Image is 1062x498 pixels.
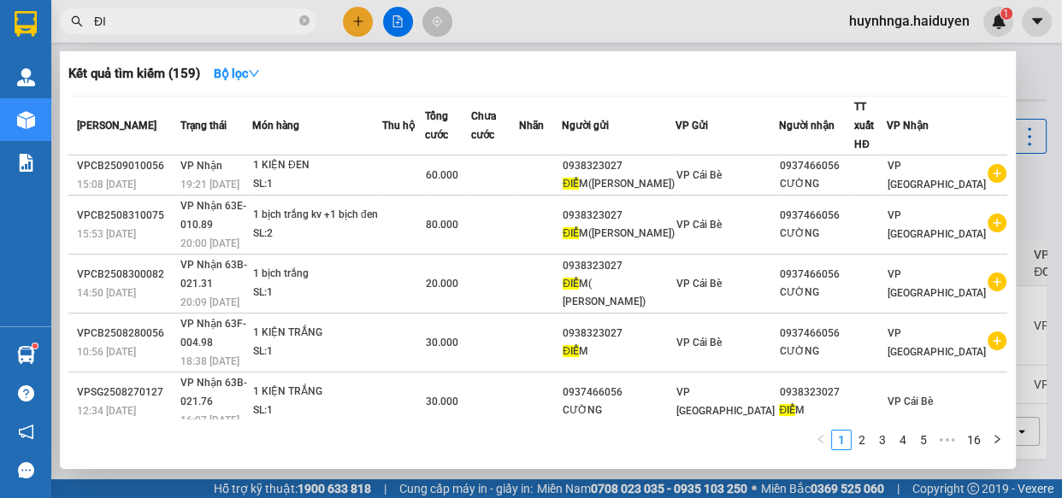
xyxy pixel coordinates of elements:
[913,430,934,450] li: 5
[253,383,381,401] div: 1 KIỆN TRẮNG
[77,266,175,284] div: VPCB2508300082
[852,430,872,450] li: 2
[17,346,35,364] img: warehouse-icon
[992,434,1002,444] span: right
[426,278,458,290] span: 20.000
[15,11,37,37] img: logo-vxr
[563,257,675,275] div: 0938323027
[77,325,175,343] div: VPCB2508280056
[962,431,986,449] a: 16
[873,431,892,449] a: 3
[563,343,675,360] div: M
[77,405,136,417] span: 12:34 [DATE]
[676,169,722,181] span: VP Cái Bè
[180,200,246,231] span: VP Nhận 63E-010.89
[17,154,35,172] img: solution-icon
[200,60,274,87] button: Bộ lọcdown
[888,395,933,407] span: VP Cái Bè
[779,401,853,419] div: M
[426,169,458,181] span: 60.000
[32,343,38,349] sup: 1
[779,175,853,193] div: CƯỜNG
[77,228,136,240] span: 15:53 [DATE]
[831,430,852,450] li: 1
[77,384,175,401] div: VPSG2508270127
[299,14,310,30] span: close-circle
[180,377,247,407] span: VP Nhận 63B-021.76
[252,120,299,132] span: Món hàng
[934,430,961,450] span: •••
[779,284,853,302] div: CƯỜNG
[779,325,853,343] div: 0937466056
[426,337,458,349] span: 30.000
[18,385,34,401] span: question-circle
[18,462,34,478] span: message
[779,384,853,401] div: 0938323027
[77,207,175,225] div: VPCB2508310075
[253,156,381,175] div: 1 KIỆN ĐEN
[779,266,853,284] div: 0937466056
[299,15,310,26] span: close-circle
[563,345,579,357] span: ĐIỂ
[779,404,795,416] span: ĐIỂ
[563,178,579,190] span: ĐIỂ
[214,67,260,80] strong: Bộ lọc
[563,278,579,290] span: ĐIỂ
[778,120,834,132] span: Người nhận
[914,431,933,449] a: 5
[987,430,1007,450] button: right
[779,343,853,360] div: CƯỜNG
[253,265,381,284] div: 1 bịch trắng
[811,430,831,450] li: Previous Page
[180,296,239,308] span: 20:09 [DATE]
[426,219,458,231] span: 80.000
[253,225,381,243] div: SL: 2
[988,214,1006,232] span: plus-circle
[18,424,34,440] span: notification
[563,225,675,243] div: M([PERSON_NAME])
[888,209,986,240] span: VP [GEOGRAPHIC_DATA]
[888,327,986,358] span: VP [GEOGRAPHIC_DATA]
[563,384,675,401] div: 0937466056
[853,431,871,449] a: 2
[563,401,675,419] div: CƯỜNG
[676,219,722,231] span: VP Cái Bè
[816,434,826,444] span: left
[779,225,853,243] div: CƯỜNG
[253,401,381,420] div: SL: 1
[180,318,246,349] span: VP Nhận 63F-004.98
[563,157,675,175] div: 0938323027
[77,346,136,358] span: 10:56 [DATE]
[676,386,775,417] span: VP [GEOGRAPHIC_DATA]
[563,325,675,343] div: 0938323027
[779,157,853,175] div: 0937466056
[471,110,496,141] span: Chưa cước
[180,355,239,367] span: 18:38 [DATE]
[562,120,609,132] span: Người gửi
[832,431,851,449] a: 1
[563,207,675,225] div: 0938323027
[180,237,239,249] span: 20:00 [DATE]
[180,259,247,290] span: VP Nhận 63B-021.31
[676,278,722,290] span: VP Cái Bè
[563,227,579,239] span: ĐIỂ
[893,430,913,450] li: 4
[519,120,544,132] span: Nhãn
[68,65,200,83] h3: Kết quả tìm kiếm ( 159 )
[887,120,929,132] span: VP Nhận
[253,343,381,361] div: SL: 1
[77,157,175,175] div: VPCB2509010056
[253,175,381,194] div: SL: 1
[253,206,381,225] div: 1 bịch trắng kv +1 bịch đen
[934,430,961,450] li: Next 5 Pages
[180,179,239,190] span: 19:21 [DATE]
[988,272,1006,291] span: plus-circle
[17,111,35,129] img: warehouse-icon
[180,414,239,426] span: 16:07 [DATE]
[854,101,874,150] span: TT xuất HĐ
[426,395,458,407] span: 30.000
[563,175,675,193] div: M([PERSON_NAME])
[248,67,260,79] span: down
[253,324,381,343] div: 1 KIỆN TRẮNG
[425,110,448,141] span: Tổng cước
